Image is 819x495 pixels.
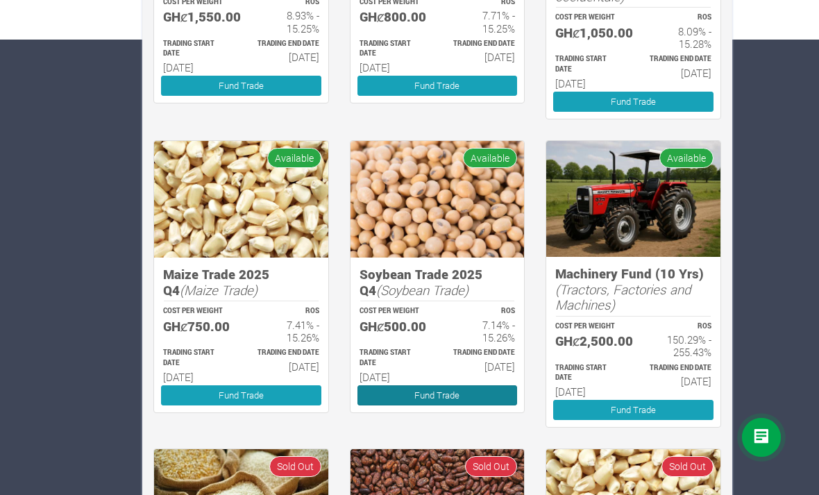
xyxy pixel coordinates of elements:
span: Sold Out [661,456,714,476]
p: Estimated Trading Start Date [360,39,425,60]
p: COST PER WEIGHT [555,321,620,332]
i: (Tractors, Factories and Machines) [555,280,691,314]
a: Fund Trade [161,385,321,405]
h5: GHȼ1,050.00 [555,25,620,41]
h6: [DATE] [253,51,319,63]
h5: GHȼ750.00 [163,319,228,335]
h6: [DATE] [555,385,620,398]
p: Estimated Trading End Date [253,348,319,358]
h5: Maize Trade 2025 Q4 [163,267,319,298]
h6: 8.09% - 15.28% [646,25,711,50]
h6: [DATE] [646,67,711,79]
p: COST PER WEIGHT [555,12,620,23]
span: Available [463,148,517,168]
a: Fund Trade [357,385,518,405]
h6: 7.41% - 15.26% [253,319,319,344]
h6: 7.71% - 15.25% [450,9,515,34]
a: Fund Trade [161,76,321,96]
span: Sold Out [269,456,321,476]
h6: [DATE] [450,360,515,373]
a: Fund Trade [553,400,714,420]
p: Estimated Trading Start Date [555,54,620,75]
p: Estimated Trading Start Date [360,348,425,369]
p: Estimated Trading End Date [450,39,515,49]
p: Estimated Trading Start Date [555,363,620,384]
p: ROS [646,321,711,332]
i: (Maize Trade) [180,281,257,299]
span: Available [659,148,714,168]
img: growforme image [546,141,720,257]
a: Fund Trade [553,92,714,112]
h6: [DATE] [163,371,228,383]
p: Estimated Trading End Date [253,39,319,49]
h5: Machinery Fund (10 Yrs) [555,266,711,313]
h6: [DATE] [555,77,620,90]
h6: [DATE] [360,61,425,74]
h5: GHȼ800.00 [360,9,425,25]
p: ROS [646,12,711,23]
span: Sold Out [465,456,517,476]
h6: [DATE] [253,360,319,373]
p: Estimated Trading End Date [646,363,711,374]
p: Estimated Trading Start Date [163,348,228,369]
h6: [DATE] [646,375,711,387]
h5: GHȼ1,550.00 [163,9,228,25]
p: Estimated Trading End Date [450,348,515,358]
h6: 7.14% - 15.26% [450,319,515,344]
a: Fund Trade [357,76,518,96]
h6: [DATE] [360,371,425,383]
span: Available [267,148,321,168]
i: (Soybean Trade) [376,281,468,299]
h5: GHȼ500.00 [360,319,425,335]
h5: Soybean Trade 2025 Q4 [360,267,516,298]
p: ROS [450,306,515,317]
h6: [DATE] [450,51,515,63]
p: ROS [253,306,319,317]
p: Estimated Trading Start Date [163,39,228,60]
img: growforme image [154,141,328,258]
p: COST PER WEIGHT [360,306,425,317]
h6: 150.29% - 255.43% [646,333,711,358]
h6: [DATE] [163,61,228,74]
h6: 8.93% - 15.25% [253,9,319,34]
img: growforme image [351,141,525,258]
h5: GHȼ2,500.00 [555,333,620,349]
p: COST PER WEIGHT [163,306,228,317]
p: Estimated Trading End Date [646,54,711,65]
